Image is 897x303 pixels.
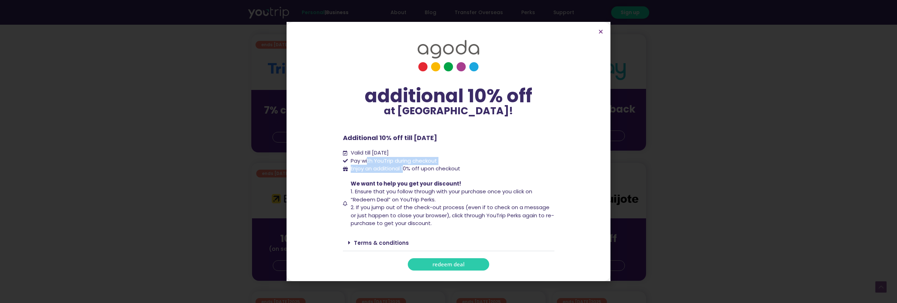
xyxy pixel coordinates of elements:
[351,165,460,172] span: Enjoy an additional 10% off upon checkout
[343,235,554,251] div: Terms & conditions
[354,239,409,247] a: Terms & conditions
[349,149,389,157] span: Valid till [DATE]
[351,188,532,203] span: 1. Ensure that you follow through with your purchase once you click on “Redeem Deal” on YouTrip P...
[432,262,465,267] span: redeem deal
[343,133,554,143] p: Additional 10% off till [DATE]
[349,157,437,165] span: Pay with YouTrip during checkout
[351,180,461,187] span: We want to help you get your discount!
[351,204,554,227] span: 2. If you jump out of the check-out process (even if to check on a message or just happen to clos...
[343,86,554,106] div: additional 10% off
[408,258,489,271] a: redeem deal
[343,106,554,116] p: at [GEOGRAPHIC_DATA]!
[598,29,603,34] a: Close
